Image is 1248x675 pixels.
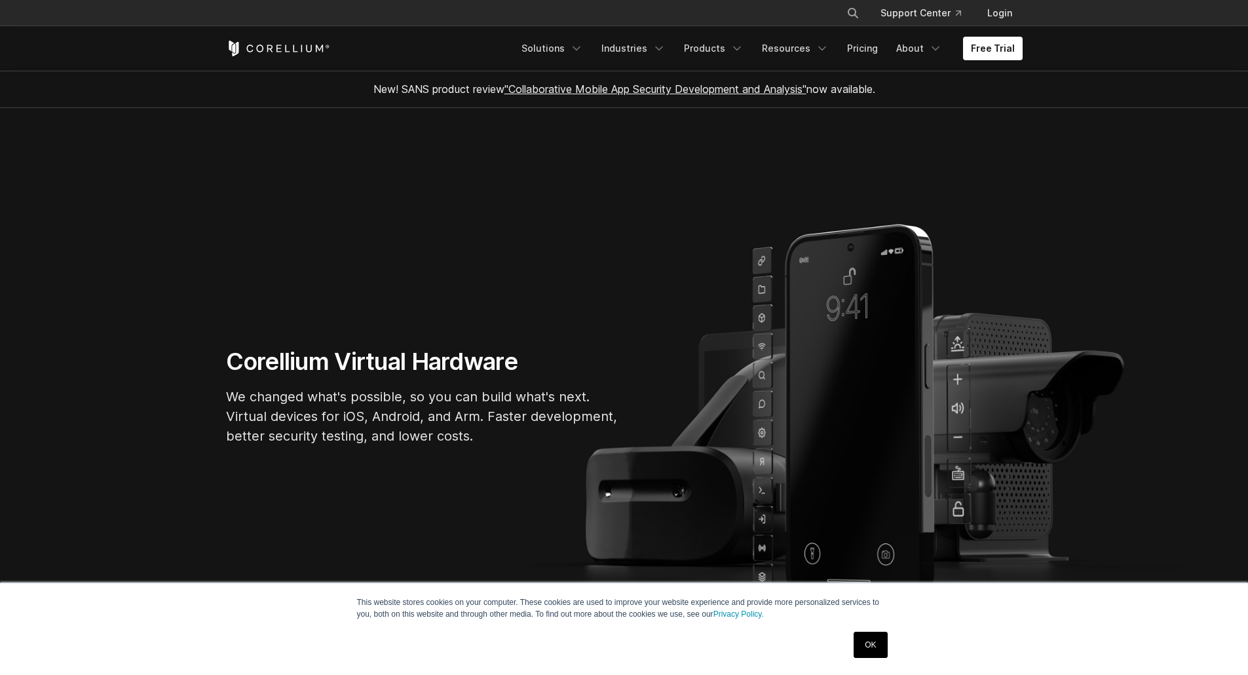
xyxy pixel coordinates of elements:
a: Industries [594,37,673,60]
a: Resources [754,37,837,60]
button: Search [841,1,865,25]
a: Privacy Policy. [713,610,764,619]
a: Free Trial [963,37,1023,60]
span: New! SANS product review now available. [373,82,875,96]
p: We changed what's possible, so you can build what's next. Virtual devices for iOS, Android, and A... [226,387,619,446]
h1: Corellium Virtual Hardware [226,347,619,376]
p: This website stores cookies on your computer. These cookies are used to improve your website expe... [357,596,892,620]
div: Navigation Menu [514,37,1023,60]
a: "Collaborative Mobile App Security Development and Analysis" [504,82,806,96]
a: Login [977,1,1023,25]
a: OK [854,632,887,658]
a: Support Center [870,1,972,25]
div: Navigation Menu [831,1,1023,25]
a: Solutions [514,37,591,60]
a: About [888,37,950,60]
a: Corellium Home [226,41,330,56]
a: Pricing [839,37,886,60]
a: Products [676,37,751,60]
